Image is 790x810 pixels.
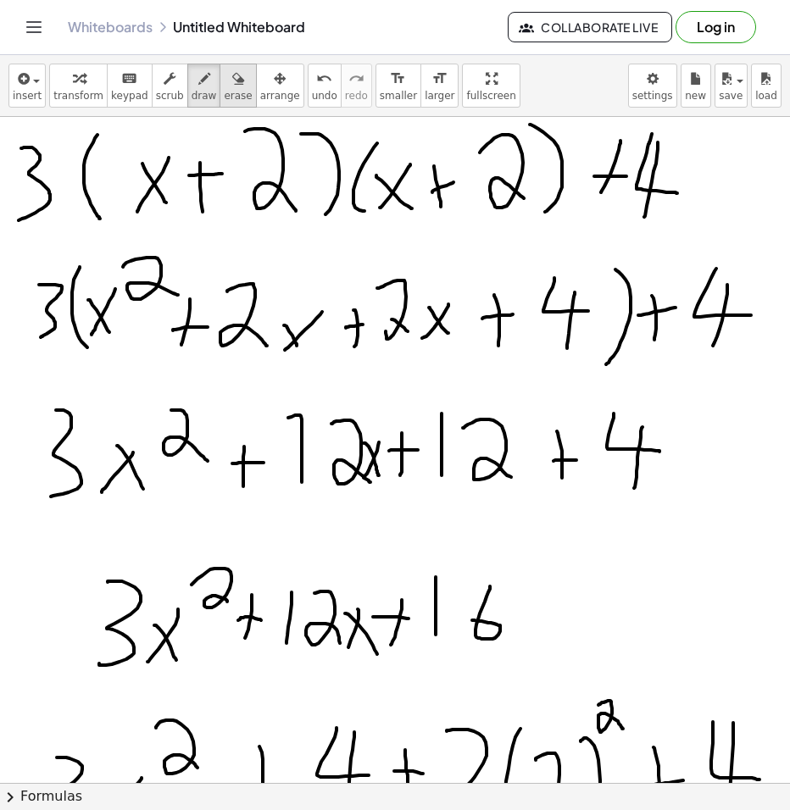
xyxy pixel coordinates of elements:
[420,64,459,108] button: format_sizelarger
[152,64,188,108] button: scrub
[462,64,520,108] button: fullscreen
[508,12,672,42] button: Collaborate Live
[632,90,673,102] span: settings
[715,64,748,108] button: save
[376,64,421,108] button: format_sizesmaller
[681,64,711,108] button: new
[390,69,406,89] i: format_size
[676,11,756,43] button: Log in
[522,19,658,35] span: Collaborate Live
[156,90,184,102] span: scrub
[466,90,515,102] span: fullscreen
[8,64,46,108] button: insert
[111,90,148,102] span: keypad
[308,64,342,108] button: undoundo
[53,90,103,102] span: transform
[107,64,153,108] button: keyboardkeypad
[751,64,782,108] button: load
[312,90,337,102] span: undo
[628,64,677,108] button: settings
[187,64,221,108] button: draw
[425,90,454,102] span: larger
[224,90,252,102] span: erase
[316,69,332,89] i: undo
[345,90,368,102] span: redo
[256,64,304,108] button: arrange
[121,69,137,89] i: keyboard
[260,90,300,102] span: arrange
[68,19,153,36] a: Whiteboards
[719,90,743,102] span: save
[20,14,47,41] button: Toggle navigation
[13,90,42,102] span: insert
[220,64,256,108] button: erase
[192,90,217,102] span: draw
[755,90,777,102] span: load
[380,90,417,102] span: smaller
[348,69,364,89] i: redo
[685,90,706,102] span: new
[431,69,448,89] i: format_size
[49,64,108,108] button: transform
[341,64,372,108] button: redoredo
